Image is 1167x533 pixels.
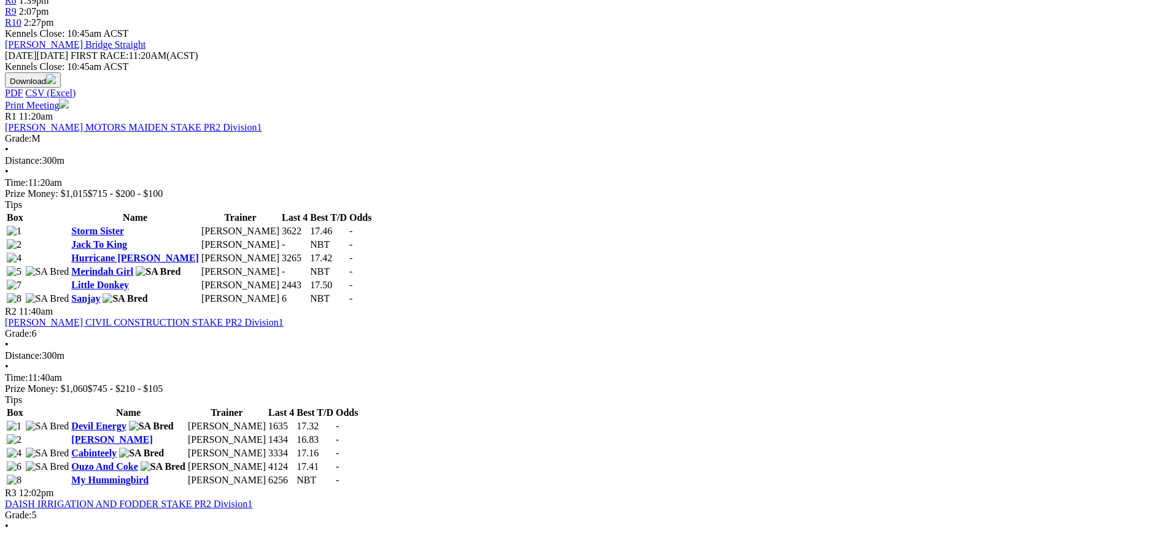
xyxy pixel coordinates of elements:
span: Grade: [5,133,32,144]
span: Box [7,407,23,418]
td: 3334 [268,447,295,459]
div: 11:20am [5,177,1162,188]
a: My Hummingbird [71,475,149,485]
td: [PERSON_NAME] [187,447,266,459]
td: 17.16 [296,447,334,459]
td: 3622 [281,225,308,237]
div: Download [5,88,1162,99]
td: 6 [281,293,308,305]
span: Distance: [5,155,42,166]
th: Odds [335,407,359,419]
span: [DATE] [5,50,68,61]
img: SA Bred [26,421,69,432]
td: NBT [309,266,347,278]
div: 6 [5,328,1162,339]
div: Prize Money: $1,015 [5,188,1162,199]
td: [PERSON_NAME] [201,279,280,291]
td: [PERSON_NAME] [201,266,280,278]
a: R10 [5,17,21,28]
th: Name [71,212,200,224]
span: • [5,521,9,531]
a: PDF [5,88,23,98]
img: 4 [7,448,21,459]
img: 4 [7,253,21,264]
img: 7 [7,280,21,291]
th: Last 4 [268,407,295,419]
td: 6256 [268,474,295,486]
a: Devil Energy [71,421,126,431]
span: Box [7,212,23,223]
span: Grade: [5,328,32,339]
img: SA Bred [136,266,180,277]
a: DAISH IRRIGATION AND FODDER STAKE PR2 Division1 [5,499,252,509]
a: Cabinteely [71,448,117,458]
img: SA Bred [26,448,69,459]
img: SA Bred [141,461,185,472]
td: 3265 [281,252,308,264]
span: 2:27pm [24,17,54,28]
span: - [336,448,339,458]
span: Tips [5,394,22,405]
th: Last 4 [281,212,308,224]
span: - [349,253,352,263]
span: 12:02pm [19,488,54,498]
span: 11:20am [19,111,53,121]
span: 11:20AM(ACST) [71,50,198,61]
span: Kennels Close: 10:45am ACST [5,28,128,39]
span: Grade: [5,510,32,520]
th: Best T/D [309,212,347,224]
img: SA Bred [103,293,147,304]
th: Trainer [187,407,266,419]
td: 1635 [268,420,295,432]
span: $745 - $210 - $105 [88,383,163,394]
a: Print Meeting [5,100,69,110]
button: Download [5,72,61,88]
a: [PERSON_NAME] MOTORS MAIDEN STAKE PR2 Division1 [5,122,262,132]
span: 11:40am [19,306,53,316]
img: 1 [7,421,21,432]
div: M [5,133,1162,144]
span: - [336,475,339,485]
span: • [5,144,9,155]
span: Time: [5,372,28,383]
span: - [336,421,339,431]
td: 17.50 [309,279,347,291]
td: 2443 [281,279,308,291]
img: 2 [7,434,21,445]
a: Little Donkey [71,280,129,290]
span: R3 [5,488,17,498]
img: SA Bred [26,266,69,277]
a: Hurricane [PERSON_NAME] [71,253,199,263]
a: Jack To King [71,239,127,250]
th: Best T/D [296,407,334,419]
td: [PERSON_NAME] [201,293,280,305]
span: • [5,339,9,350]
img: SA Bred [129,421,174,432]
span: Tips [5,199,22,210]
td: NBT [296,474,334,486]
img: 5 [7,266,21,277]
td: [PERSON_NAME] [187,474,266,486]
span: • [5,361,9,372]
a: R9 [5,6,17,17]
a: Merindah Girl [71,266,133,277]
img: 6 [7,461,21,472]
span: Time: [5,177,28,188]
td: 1434 [268,434,295,446]
td: [PERSON_NAME] [201,239,280,251]
td: 17.42 [309,252,347,264]
span: - [349,280,352,290]
span: - [349,293,352,304]
img: 2 [7,239,21,250]
span: 2:07pm [19,6,49,17]
div: 11:40am [5,372,1162,383]
span: R2 [5,306,17,316]
span: • [5,166,9,177]
div: Prize Money: $1,060 [5,383,1162,394]
th: Trainer [201,212,280,224]
a: [PERSON_NAME] [71,434,152,445]
td: - [281,266,308,278]
td: NBT [309,293,347,305]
